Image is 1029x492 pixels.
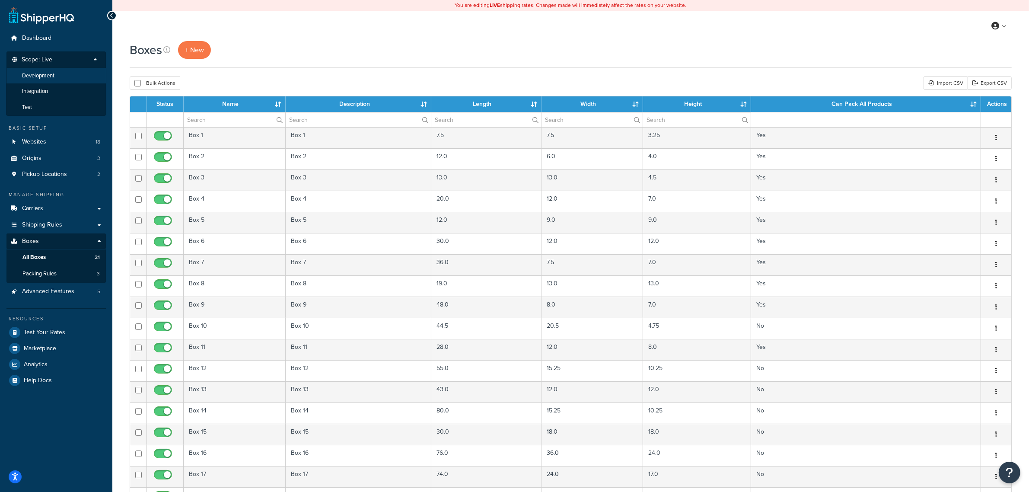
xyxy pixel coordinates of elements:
a: Advanced Features 5 [6,284,106,300]
td: No [751,381,981,403]
td: 13.0 [431,169,541,191]
td: Yes [751,127,981,148]
td: Yes [751,148,981,169]
td: 7.5 [431,127,541,148]
td: Box 12 [184,360,286,381]
td: Box 2 [286,148,431,169]
td: Box 3 [184,169,286,191]
span: Marketplace [24,345,56,352]
td: 7.0 [643,297,752,318]
td: Box 1 [286,127,431,148]
span: Analytics [24,361,48,368]
input: Search [184,112,285,127]
th: Height : activate to sort column ascending [643,96,752,112]
td: Box 12 [286,360,431,381]
td: 12.0 [643,233,752,254]
td: 76.0 [431,445,541,466]
td: Yes [751,169,981,191]
td: Box 1 [184,127,286,148]
span: 2 [97,171,100,178]
td: Box 4 [286,191,431,212]
span: Websites [22,138,46,146]
span: Origins [22,155,41,162]
a: ShipperHQ Home [9,6,74,24]
a: Websites 18 [6,134,106,150]
td: Box 7 [184,254,286,275]
td: Box 13 [286,381,431,403]
span: Carriers [22,205,43,212]
td: No [751,403,981,424]
td: 8.0 [643,339,752,360]
input: Search [431,112,541,127]
span: Development [22,72,54,80]
td: No [751,318,981,339]
td: 55.0 [431,360,541,381]
td: 13.0 [542,275,643,297]
a: Boxes [6,233,106,249]
td: 36.0 [431,254,541,275]
td: 24.0 [643,445,752,466]
td: 15.25 [542,360,643,381]
div: Resources [6,315,106,323]
td: 4.5 [643,169,752,191]
td: Box 9 [286,297,431,318]
td: 24.0 [542,466,643,487]
input: Search [643,112,751,127]
span: Test [22,104,32,111]
td: Box 5 [286,212,431,233]
span: Pickup Locations [22,171,67,178]
a: Dashboard [6,30,106,46]
li: Pickup Locations [6,166,106,182]
td: No [751,466,981,487]
td: 12.0 [431,212,541,233]
td: Box 17 [184,466,286,487]
th: Width : activate to sort column ascending [542,96,643,112]
td: 10.25 [643,360,752,381]
a: Marketplace [6,341,106,356]
a: Carriers [6,201,106,217]
td: 17.0 [643,466,752,487]
td: Box 17 [286,466,431,487]
div: Import CSV [924,77,968,89]
th: Length : activate to sort column ascending [431,96,541,112]
a: Export CSV [968,77,1012,89]
td: Yes [751,233,981,254]
td: Box 2 [184,148,286,169]
td: 30.0 [431,233,541,254]
li: Analytics [6,357,106,372]
td: 4.0 [643,148,752,169]
h1: Boxes [130,42,162,58]
td: 7.0 [643,254,752,275]
td: Box 3 [286,169,431,191]
span: 3 [97,155,100,162]
td: Yes [751,339,981,360]
span: Packing Rules [22,270,57,278]
td: Yes [751,191,981,212]
a: Help Docs [6,373,106,388]
a: Test Your Rates [6,325,106,340]
button: Open Resource Center [999,462,1020,483]
td: Box 13 [184,381,286,403]
td: Yes [751,212,981,233]
td: 18.0 [643,424,752,445]
span: Shipping Rules [22,221,62,229]
td: Box 11 [286,339,431,360]
div: Manage Shipping [6,191,106,198]
span: Boxes [22,238,39,245]
span: 21 [95,254,100,261]
td: Box 15 [286,424,431,445]
td: 15.25 [542,403,643,424]
li: Boxes [6,233,106,283]
td: 7.5 [542,254,643,275]
td: 48.0 [431,297,541,318]
td: Box 6 [286,233,431,254]
th: Status [147,96,184,112]
li: Test [6,99,106,115]
td: 19.0 [431,275,541,297]
a: + New [178,41,211,59]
